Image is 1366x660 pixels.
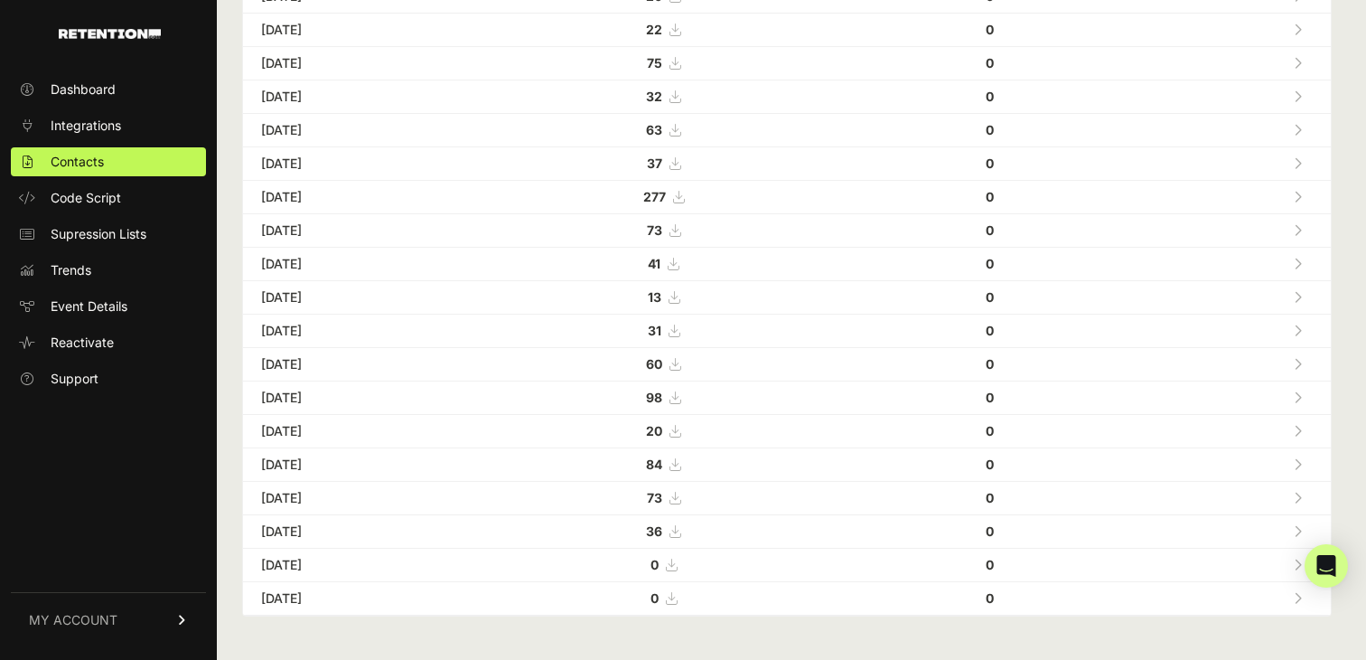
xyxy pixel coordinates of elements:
[11,147,206,176] a: Contacts
[51,153,104,171] span: Contacts
[51,370,98,388] span: Support
[648,256,660,271] strong: 41
[29,611,117,629] span: MY ACCOUNT
[51,225,146,243] span: Supression Lists
[51,80,116,99] span: Dashboard
[647,490,662,505] strong: 73
[243,114,480,147] td: [DATE]
[11,292,206,321] a: Event Details
[243,248,480,281] td: [DATE]
[51,189,121,207] span: Code Script
[643,189,684,204] a: 277
[647,222,680,238] a: 73
[647,55,680,71] a: 75
[243,482,480,515] td: [DATE]
[647,55,662,71] strong: 75
[646,89,662,104] strong: 32
[986,55,994,71] strong: 0
[243,14,480,47] td: [DATE]
[11,592,206,647] a: MY ACCOUNT
[986,256,994,271] strong: 0
[647,156,662,171] strong: 37
[11,220,206,249] a: Supression Lists
[243,147,480,181] td: [DATE]
[243,415,480,448] td: [DATE]
[243,348,480,382] td: [DATE]
[1305,544,1348,588] div: Open Intercom Messenger
[648,289,661,305] strong: 13
[650,557,659,572] strong: 0
[648,289,679,305] a: 13
[986,189,994,204] strong: 0
[646,423,680,438] a: 20
[11,364,206,393] a: Support
[646,356,680,372] a: 60
[648,256,678,271] a: 41
[243,582,480,616] td: [DATE]
[647,156,680,171] a: 37
[646,523,662,539] strong: 36
[986,356,994,372] strong: 0
[646,457,662,472] strong: 84
[986,22,994,37] strong: 0
[51,297,127,316] span: Event Details
[643,189,666,204] strong: 277
[243,515,480,549] td: [DATE]
[51,261,91,279] span: Trends
[11,328,206,357] a: Reactivate
[646,22,662,37] strong: 22
[646,457,680,472] a: 84
[243,382,480,415] td: [DATE]
[11,75,206,104] a: Dashboard
[646,89,680,104] a: 32
[51,334,114,352] span: Reactivate
[647,222,662,238] strong: 73
[986,457,994,472] strong: 0
[243,549,480,582] td: [DATE]
[51,117,121,135] span: Integrations
[243,448,480,482] td: [DATE]
[986,156,994,171] strong: 0
[650,590,659,606] strong: 0
[646,523,680,539] a: 36
[986,323,994,338] strong: 0
[986,557,994,572] strong: 0
[646,423,662,438] strong: 20
[243,281,480,315] td: [DATE]
[59,29,161,39] img: Retention.com
[11,184,206,212] a: Code Script
[11,256,206,285] a: Trends
[646,390,662,405] strong: 98
[986,122,994,137] strong: 0
[986,89,994,104] strong: 0
[986,390,994,405] strong: 0
[986,523,994,539] strong: 0
[646,122,680,137] a: 63
[243,181,480,214] td: [DATE]
[986,222,994,238] strong: 0
[243,80,480,114] td: [DATE]
[986,590,994,606] strong: 0
[243,315,480,348] td: [DATE]
[646,390,680,405] a: 98
[648,323,661,338] strong: 31
[648,323,679,338] a: 31
[647,490,680,505] a: 73
[986,423,994,438] strong: 0
[243,47,480,80] td: [DATE]
[646,22,680,37] a: 22
[986,289,994,305] strong: 0
[986,490,994,505] strong: 0
[646,356,662,372] strong: 60
[243,214,480,248] td: [DATE]
[646,122,662,137] strong: 63
[11,111,206,140] a: Integrations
